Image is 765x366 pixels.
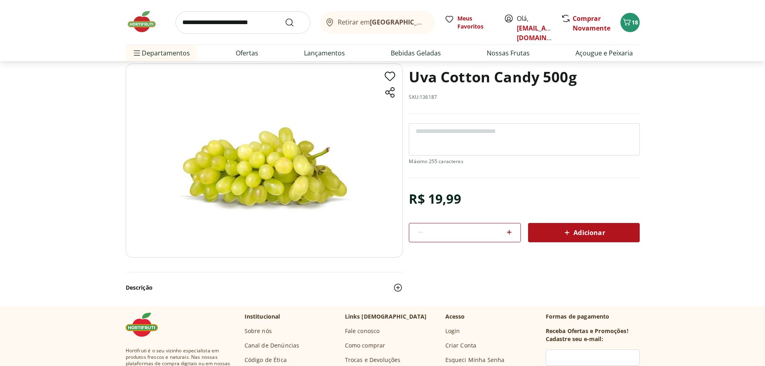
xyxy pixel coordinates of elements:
a: Trocas e Devoluções [345,356,401,364]
h1: Uva Cotton Candy 500g [409,63,576,91]
b: [GEOGRAPHIC_DATA]/[GEOGRAPHIC_DATA] [370,18,505,27]
button: Adicionar [528,223,640,242]
div: R$ 19,99 [409,188,461,210]
input: search [175,11,310,34]
a: [EMAIL_ADDRESS][DOMAIN_NAME] [517,24,573,42]
p: Links [DEMOGRAPHIC_DATA] [345,313,427,321]
a: Esqueci Minha Senha [445,356,505,364]
a: Nossas Frutas [487,48,530,58]
button: Submit Search [285,18,304,27]
button: Menu [132,43,142,63]
a: Açougue e Peixaria [575,48,633,58]
button: Retirar em[GEOGRAPHIC_DATA]/[GEOGRAPHIC_DATA] [320,11,435,34]
h3: Receba Ofertas e Promoções! [546,327,628,335]
span: Departamentos [132,43,190,63]
a: Login [445,327,460,335]
span: Adicionar [562,228,605,237]
h3: Cadastre seu e-mail: [546,335,603,343]
p: SKU: 136187 [409,94,437,100]
p: Acesso [445,313,465,321]
a: Criar Conta [445,341,477,350]
a: Bebidas Geladas [391,48,441,58]
img: Uva Cotton Candy 500g [126,63,403,258]
span: Olá, [517,14,553,43]
button: Descrição [126,279,403,296]
a: Sobre nós [245,327,272,335]
p: Institucional [245,313,280,321]
a: Lançamentos [304,48,345,58]
a: Como comprar [345,341,386,350]
button: Carrinho [620,13,640,32]
a: Comprar Novamente [573,14,610,33]
img: Hortifruti [126,313,166,337]
a: Canal de Denúncias [245,341,300,350]
span: 18 [632,18,638,26]
img: Hortifruti [126,10,166,34]
a: Fale conosco [345,327,380,335]
a: Ofertas [236,48,258,58]
span: Retirar em [338,18,426,26]
a: Meus Favoritos [445,14,494,31]
span: Meus Favoritos [457,14,494,31]
p: Formas de pagamento [546,313,640,321]
a: Código de Ética [245,356,287,364]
